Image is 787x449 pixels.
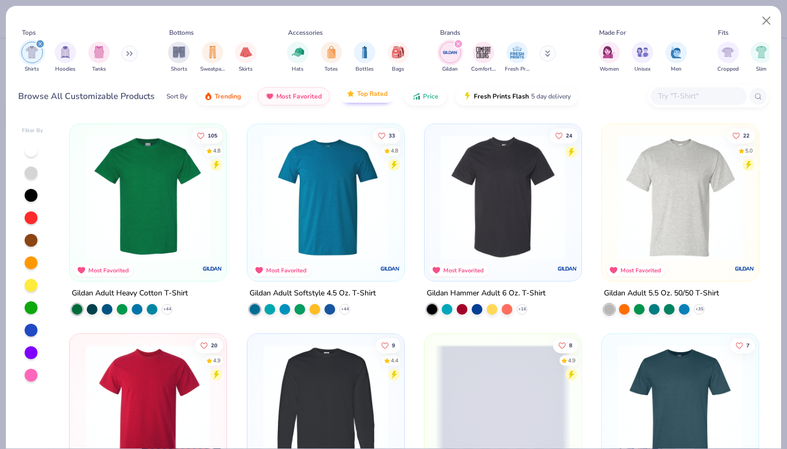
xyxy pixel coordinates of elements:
span: Trending [215,92,241,101]
button: Like [550,128,578,143]
div: Sort By [167,92,187,101]
img: Unisex Image [637,46,649,58]
img: Shorts Image [173,46,185,58]
span: 8 [569,343,572,348]
img: Cropped Image [722,46,734,58]
span: 9 [391,343,395,348]
span: Shorts [171,65,187,73]
button: Like [372,128,400,143]
span: 7 [746,343,750,348]
img: TopRated.gif [346,89,355,98]
img: Totes Image [326,46,337,58]
div: filter for Sweatpants [200,42,225,73]
div: filter for Men [665,42,687,73]
button: filter button [505,42,529,73]
div: filter for Comfort Colors [471,42,496,73]
div: filter for Skirts [235,42,256,73]
span: 22 [743,133,750,138]
img: Slim Image [755,46,767,58]
button: filter button [287,42,308,73]
img: Gildan logo [380,258,401,279]
div: Gildan Adult 5.5 Oz. 50/50 T-Shirt [604,287,719,300]
div: Gildan Adult Heavy Cotton T-Shirt [72,287,188,300]
div: filter for Shorts [168,42,190,73]
button: filter button [665,42,687,73]
span: Comfort Colors [471,65,496,73]
span: Top Rated [357,89,388,98]
img: Bags Image [392,46,404,58]
span: 24 [566,133,572,138]
div: filter for Cropped [717,42,739,73]
div: 4.8 [213,147,221,155]
input: Try "T-Shirt" [657,90,739,102]
img: Gildan logo [202,258,224,279]
button: Like [730,338,755,353]
span: Tanks [92,65,106,73]
span: Hoodies [55,65,75,73]
img: Hoodies Image [59,46,71,58]
div: Fits [718,28,729,37]
div: filter for Gildan [440,42,461,73]
span: Shirts [25,65,39,73]
img: Women Image [603,46,615,58]
img: Comfort Colors Image [475,44,491,60]
div: filter for Tanks [88,42,110,73]
div: 4.8 [390,147,398,155]
div: filter for Shirts [21,42,43,73]
button: filter button [21,42,43,73]
img: 9d402896-38b2-40ca-9787-e262ae09e1a2 [435,135,571,260]
div: Made For [599,28,626,37]
span: Hats [292,65,304,73]
button: filter button [200,42,225,73]
span: Fresh Prints [505,65,529,73]
button: Price [404,87,447,105]
span: + 44 [340,306,349,313]
button: filter button [388,42,409,73]
button: filter button [321,42,342,73]
span: Unisex [634,65,650,73]
button: filter button [235,42,256,73]
span: Gildan [442,65,458,73]
span: Sweatpants [200,65,225,73]
img: 91159a56-43a2-494b-b098-e2c28039eaf0 [612,135,748,260]
div: Accessories [288,28,323,37]
button: Like [192,128,223,143]
div: filter for Hats [287,42,308,73]
button: filter button [632,42,653,73]
div: Gildan Adult Softstyle 4.5 Oz. T-Shirt [249,287,376,300]
div: filter for Fresh Prints [505,42,529,73]
div: Tops [22,28,36,37]
span: Women [600,65,619,73]
img: most_fav.gif [266,92,274,101]
div: Filter By [22,127,43,135]
div: filter for Hoodies [55,42,76,73]
button: Close [756,11,777,31]
span: Most Favorited [276,92,322,101]
img: Men Image [670,46,682,58]
button: Like [375,338,400,353]
span: Cropped [717,65,739,73]
img: Tanks Image [93,46,105,58]
div: filter for Bags [388,42,409,73]
div: 4.9 [213,357,221,365]
span: 33 [388,133,395,138]
img: trending.gif [204,92,213,101]
button: filter button [717,42,739,73]
span: Price [423,92,438,101]
img: Gildan logo [557,258,578,279]
button: filter button [88,42,110,73]
span: + 35 [695,306,703,313]
img: Hats Image [292,46,304,58]
button: filter button [471,42,496,73]
div: filter for Totes [321,42,342,73]
span: Bags [392,65,404,73]
span: + 44 [163,306,171,313]
div: 4.4 [390,357,398,365]
button: Like [553,338,578,353]
button: filter button [55,42,76,73]
button: Most Favorited [258,87,330,105]
button: filter button [440,42,461,73]
button: Like [195,338,223,353]
button: Like [727,128,755,143]
span: Fresh Prints Flash [474,92,529,101]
